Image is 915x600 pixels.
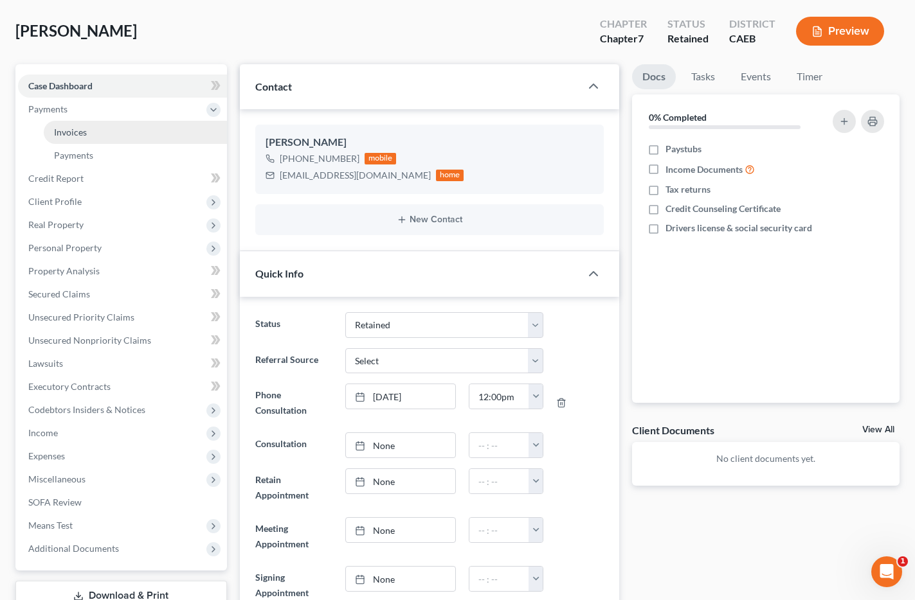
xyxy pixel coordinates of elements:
[44,121,227,144] a: Invoices
[28,473,86,484] span: Miscellaneous
[28,265,100,276] span: Property Analysis
[730,64,781,89] a: Events
[249,432,340,458] label: Consultation
[28,173,84,184] span: Credit Report
[346,567,455,591] a: None
[436,170,464,181] div: home
[729,17,775,31] div: District
[649,112,707,123] strong: 0% Completed
[18,306,227,329] a: Unsecured Priority Claims
[666,202,781,215] span: Credit Counseling Certificate
[346,469,455,493] a: None
[681,64,725,89] a: Tasks
[862,425,894,434] a: View All
[28,543,119,554] span: Additional Documents
[249,468,340,507] label: Retain Appointment
[54,150,93,161] span: Payments
[28,450,65,461] span: Expenses
[642,452,889,465] p: No client documents yet.
[346,433,455,457] a: None
[365,153,397,164] div: mobile
[266,215,593,225] button: New Contact
[667,31,709,46] div: Retained
[28,312,134,322] span: Unsecured Priority Claims
[249,348,340,374] label: Referral Source
[346,518,455,542] a: None
[28,381,111,392] span: Executory Contracts
[18,329,227,352] a: Unsecured Nonpriority Claims
[600,31,647,46] div: Chapter
[666,163,743,176] span: Income Documents
[255,80,292,93] span: Contact
[249,517,340,556] label: Meeting Appointment
[729,31,775,46] div: CAEB
[28,242,102,253] span: Personal Property
[28,520,73,531] span: Means Test
[18,260,227,283] a: Property Analysis
[28,196,82,207] span: Client Profile
[796,17,884,46] button: Preview
[255,267,303,279] span: Quick Info
[18,283,227,306] a: Secured Claims
[638,32,644,44] span: 7
[28,288,90,299] span: Secured Claims
[44,144,227,167] a: Payments
[15,21,137,40] span: [PERSON_NAME]
[28,404,145,415] span: Codebtors Insiders & Notices
[469,469,530,493] input: -- : --
[469,567,530,591] input: -- : --
[666,222,812,234] span: Drivers license & social security card
[28,335,151,346] span: Unsecured Nonpriority Claims
[266,135,593,150] div: [PERSON_NAME]
[469,518,530,542] input: -- : --
[346,384,455,409] a: [DATE]
[28,497,82,507] span: SOFA Review
[280,152,359,165] div: [PHONE_NUMBER]
[18,352,227,375] a: Lawsuits
[667,17,709,31] div: Status
[786,64,833,89] a: Timer
[18,491,227,514] a: SOFA Review
[249,312,340,338] label: Status
[632,423,714,437] div: Client Documents
[18,75,227,98] a: Case Dashboard
[600,17,647,31] div: Chapter
[666,143,702,155] span: Paystubs
[898,556,908,567] span: 1
[18,375,227,398] a: Executory Contracts
[18,167,227,190] a: Credit Report
[280,169,431,182] div: [EMAIL_ADDRESS][DOMAIN_NAME]
[249,384,340,422] label: Phone Consultation
[666,183,711,196] span: Tax returns
[28,427,58,438] span: Income
[28,80,93,91] span: Case Dashboard
[632,64,676,89] a: Docs
[54,127,87,137] span: Invoices
[469,384,530,409] input: -- : --
[871,556,902,587] iframe: Intercom live chat
[469,433,530,457] input: -- : --
[28,219,84,230] span: Real Property
[28,103,68,114] span: Payments
[28,358,63,369] span: Lawsuits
